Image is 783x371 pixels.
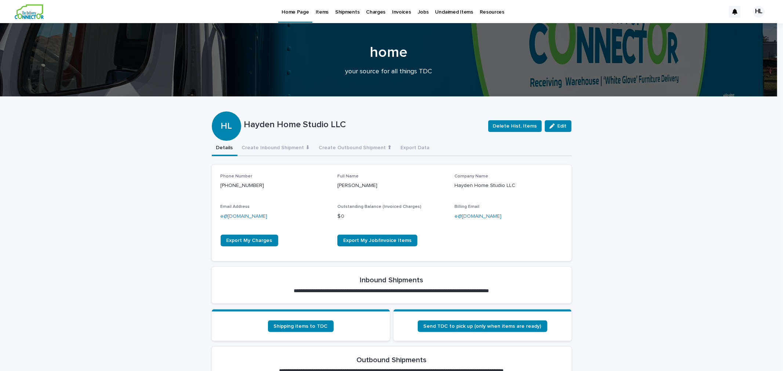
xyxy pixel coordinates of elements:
h1: home [209,44,568,61]
span: Billing Email [454,205,479,209]
span: Phone Number [221,174,253,179]
button: Create Outbound Shipment ⬆ [315,141,396,156]
span: Full Name [337,174,359,179]
span: Shipping items to TDC [274,324,328,329]
div: HL [212,92,241,132]
div: HL [753,6,765,18]
span: Company Name [454,174,488,179]
span: Edit [558,124,567,129]
span: Export My Job/Invoice Items [343,238,412,243]
a: Export My Charges [221,235,278,246]
a: Shipping items to TDC [268,320,334,332]
h2: Inbound Shipments [360,276,423,284]
a: [PHONE_NUMBER] [221,183,264,188]
span: Email Address [221,205,250,209]
span: Delete Hist. Items [493,122,537,130]
p: $ 0 [337,213,446,220]
p: Hayden Home Studio LLC [244,120,482,130]
a: e@[DOMAIN_NAME] [454,214,501,219]
span: Outstanding Balance (Invoiced Charges) [337,205,421,209]
button: Export Data [396,141,434,156]
a: e@[DOMAIN_NAME] [221,214,268,219]
span: Export My Charges [226,238,272,243]
img: aCWQmA6OSGG0Kwt8cj3c [15,4,44,19]
p: Hayden Home Studio LLC [454,182,563,190]
p: your source for all things TDC [242,68,535,76]
span: Send TDC to pick up (only when items are ready) [424,324,541,329]
a: Export My Job/Invoice Items [337,235,417,246]
button: Create Inbound Shipment ⬇ [238,141,315,156]
p: [PERSON_NAME] [337,182,446,190]
h2: Outbound Shipments [356,356,427,364]
button: Delete Hist. Items [488,120,542,132]
a: Send TDC to pick up (only when items are ready) [418,320,547,332]
button: Details [212,141,238,156]
button: Edit [545,120,572,132]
